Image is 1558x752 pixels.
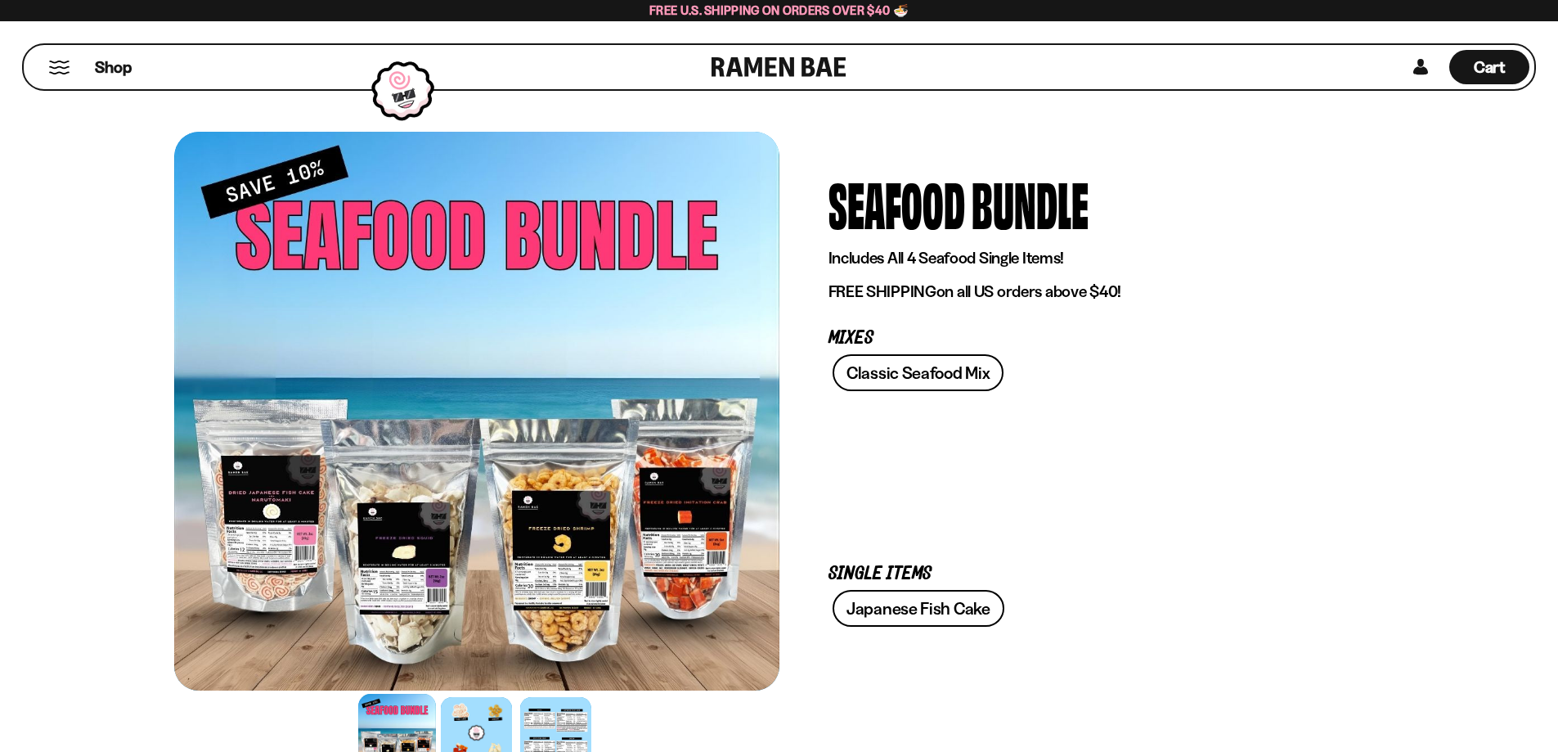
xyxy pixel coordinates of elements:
[833,354,1003,391] a: Classic Seafood Mix
[649,2,909,18] span: Free U.S. Shipping on Orders over $40 🍜
[828,281,936,301] strong: FREE SHIPPING
[833,590,1004,627] a: Japanese Fish Cake
[48,61,70,74] button: Mobile Menu Trigger
[828,331,1336,346] p: Mixes
[828,566,1336,582] p: Single Items
[828,281,1336,302] p: on all US orders above $40!
[95,56,132,79] span: Shop
[828,248,1336,268] p: Includes All 4 Seafood Single Items!
[95,50,132,84] a: Shop
[828,173,965,234] div: Seafood
[1449,45,1529,89] div: Cart
[972,173,1089,234] div: Bundle
[1474,57,1506,77] span: Cart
